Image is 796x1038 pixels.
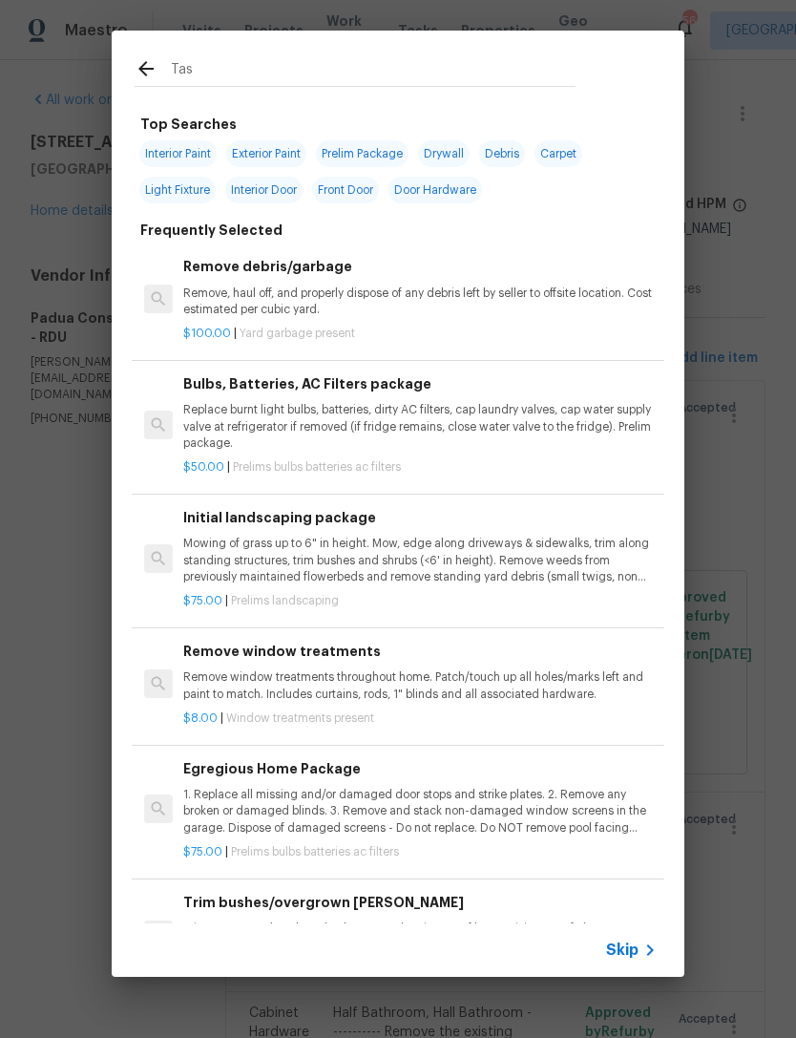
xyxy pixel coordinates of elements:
span: Yard garbage present [240,328,355,339]
span: Front Door [312,177,379,203]
h6: Remove window treatments [183,641,657,662]
p: Mowing of grass up to 6" in height. Mow, edge along driveways & sidewalks, trim along standing st... [183,536,657,584]
span: $8.00 [183,712,218,724]
span: Window treatments present [226,712,374,724]
h6: Egregious Home Package [183,758,657,779]
p: | [183,326,657,342]
h6: Initial landscaping package [183,507,657,528]
p: Replace burnt light bulbs, batteries, dirty AC filters, cap laundry valves, cap water supply valv... [183,402,657,451]
p: 1. Replace all missing and/or damaged door stops and strike plates. 2. Remove any broken or damag... [183,787,657,836]
span: Prelims bulbs batteries ac filters [233,461,401,473]
span: Interior Door [225,177,303,203]
h6: Top Searches [140,114,237,135]
input: Search issues or repairs [171,57,576,86]
span: Exterior Paint [226,140,306,167]
h6: Remove debris/garbage [183,256,657,277]
span: Carpet [534,140,582,167]
span: Prelims bulbs batteries ac filters [231,846,399,858]
span: Light Fixture [139,177,216,203]
span: $50.00 [183,461,224,473]
span: Interior Paint [139,140,217,167]
span: Skip [606,941,639,960]
span: $75.00 [183,595,222,606]
span: Drywall [418,140,470,167]
p: Remove, haul off, and properly dispose of any debris left by seller to offsite location. Cost est... [183,286,657,318]
span: Door Hardware [388,177,482,203]
p: | [183,844,657,860]
span: $75.00 [183,846,222,858]
p: | [183,710,657,727]
p: Trim overgrown hegdes & bushes around perimeter of home giving 12" of clearance. Properly dispose... [183,921,657,953]
h6: Frequently Selected [140,220,283,241]
h6: Trim bushes/overgrown [PERSON_NAME] [183,892,657,913]
p: Remove window treatments throughout home. Patch/touch up all holes/marks left and paint to match.... [183,669,657,702]
span: $100.00 [183,328,231,339]
p: | [183,593,657,609]
span: Prelim Package [316,140,408,167]
h6: Bulbs, Batteries, AC Filters package [183,373,657,394]
span: Debris [479,140,525,167]
p: | [183,459,657,476]
span: Prelims landscaping [231,595,339,606]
